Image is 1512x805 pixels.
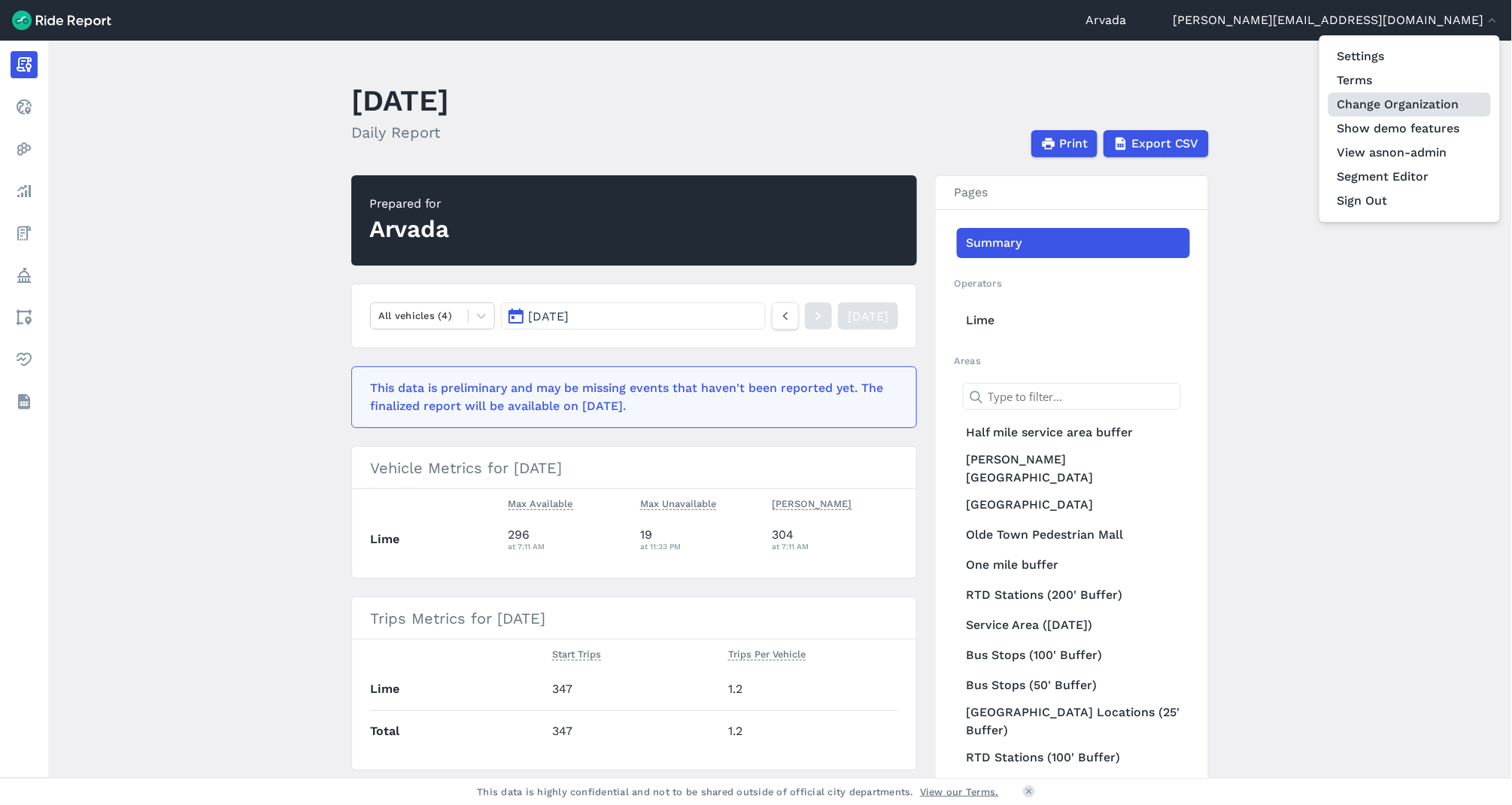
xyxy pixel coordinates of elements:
a: Segment Editor [1328,165,1491,189]
button: Sign Out [1328,189,1491,213]
a: Terms [1328,68,1491,93]
a: Change Organization [1328,93,1491,117]
button: View asnon-admin [1328,141,1491,165]
button: Show demo features [1328,117,1491,141]
a: Settings [1328,44,1491,68]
